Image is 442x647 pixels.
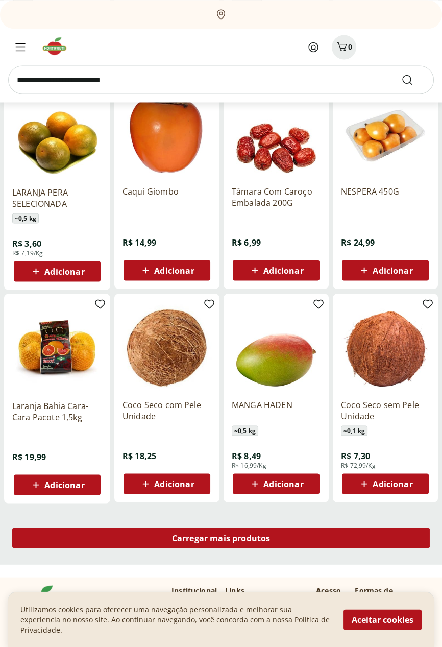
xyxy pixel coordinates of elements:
a: Coco Seco com Pele Unidade [122,399,211,421]
img: Laranja Bahia Cara-Cara Pacote 1,5kg [12,302,102,392]
span: Adicionar [373,266,412,274]
button: Adicionar [233,473,320,494]
img: Caqui Giombo [122,88,211,177]
span: ~ 0,5 kg [232,425,258,436]
span: Adicionar [263,266,303,274]
img: NESPERA 450G [341,88,430,177]
button: Aceitar cookies [343,609,422,630]
button: Carrinho [332,35,356,59]
a: Laranja Bahia Cara-Cara Pacote 1,5kg [12,400,102,422]
button: Adicionar [124,473,210,494]
p: Formas de pagamento [355,585,430,606]
img: Hortifruti [41,36,75,56]
button: Adicionar [14,474,101,495]
button: Adicionar [124,260,210,280]
img: Tâmara Com Caroço Embalada 200G [232,88,321,177]
button: Adicionar [342,473,429,494]
img: Coco Seco sem Pele Unidade [341,302,430,391]
a: Tâmara Com Caroço Embalada 200G [232,185,321,208]
span: R$ 19,99 [12,451,46,462]
button: Adicionar [14,261,101,281]
span: R$ 8,49 [232,450,261,461]
span: Adicionar [44,267,84,275]
span: Carregar mais produtos [172,534,271,542]
img: Coco Seco com Pele Unidade [122,302,211,391]
p: Acesso [316,585,341,595]
button: Menu [8,35,33,59]
a: Coco Seco sem Pele Unidade [341,399,430,421]
span: ~ 0,5 kg [12,213,39,223]
span: R$ 24,99 [341,236,375,248]
img: MANGA HADEN [232,302,321,391]
span: 0 [348,42,352,52]
span: Adicionar [44,481,84,489]
p: Institucional [171,585,217,595]
span: R$ 7,30 [341,450,370,461]
img: Hortifruti [20,585,71,616]
a: MANGA HADEN [232,399,321,421]
span: R$ 16,99/Kg [232,461,266,469]
span: R$ 7,19/Kg [12,249,43,257]
p: Utilizamos cookies para oferecer uma navegação personalizada e melhorar sua experiencia no nosso ... [20,604,331,635]
span: Adicionar [263,480,303,488]
button: Submit Search [401,74,426,86]
a: NESPERA 450G [341,185,430,208]
span: R$ 72,99/Kg [341,461,376,469]
span: R$ 14,99 [122,236,156,248]
span: Adicionar [154,266,194,274]
span: R$ 6,99 [232,236,261,248]
p: Links [DEMOGRAPHIC_DATA] [225,585,308,606]
input: search [8,65,434,94]
span: Adicionar [373,480,412,488]
span: Adicionar [154,480,194,488]
a: Caqui Giombo [122,185,211,208]
button: Adicionar [342,260,429,280]
a: Carregar mais produtos [12,528,430,552]
img: LARANJA PERA SELECIONADA [12,88,102,178]
a: LARANJA PERA SELECIONADA [12,186,102,209]
button: Adicionar [233,260,320,280]
span: R$ 3,60 [12,237,41,249]
span: ~ 0,1 kg [341,425,367,436]
span: R$ 18,25 [122,450,156,461]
